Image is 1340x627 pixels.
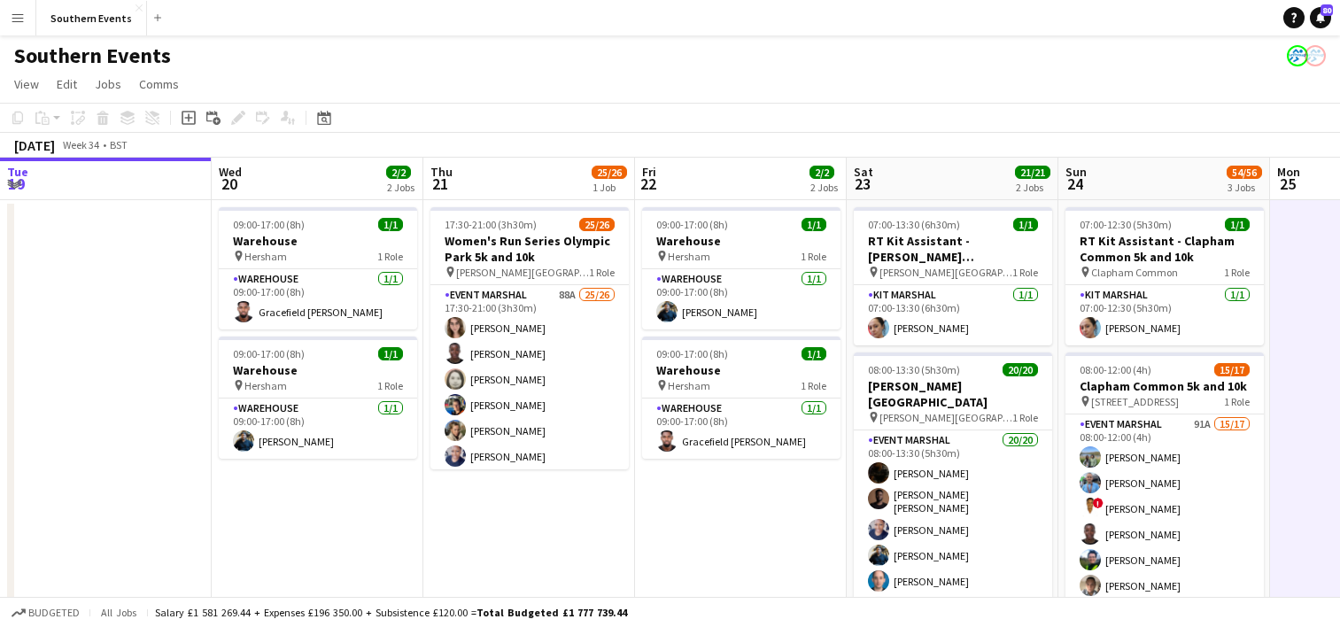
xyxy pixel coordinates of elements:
[854,285,1052,345] app-card-role: Kit Marshal1/107:00-13:30 (6h30m)[PERSON_NAME]
[430,164,453,180] span: Thu
[868,218,960,231] span: 07:00-13:30 (6h30m)
[854,164,873,180] span: Sat
[1227,166,1262,179] span: 54/56
[58,138,103,151] span: Week 34
[1080,363,1151,376] span: 08:00-12:00 (4h)
[219,207,417,329] app-job-card: 09:00-17:00 (8h)1/1Warehouse Hersham1 RoleWarehouse1/109:00-17:00 (8h)Gracefield [PERSON_NAME]
[668,379,710,392] span: Hersham
[1065,285,1264,345] app-card-role: Kit Marshal1/107:00-12:30 (5h30m)[PERSON_NAME]
[14,136,55,154] div: [DATE]
[377,379,403,392] span: 1 Role
[50,73,84,96] a: Edit
[1016,181,1050,194] div: 2 Jobs
[854,352,1052,615] app-job-card: 08:00-13:30 (5h30m)20/20[PERSON_NAME][GEOGRAPHIC_DATA] [PERSON_NAME][GEOGRAPHIC_DATA]1 RoleEvent ...
[1310,7,1331,28] a: 80
[642,233,840,249] h3: Warehouse
[642,207,840,329] app-job-card: 09:00-17:00 (8h)1/1Warehouse Hersham1 RoleWarehouse1/109:00-17:00 (8h)[PERSON_NAME]
[851,174,873,194] span: 23
[801,379,826,392] span: 1 Role
[642,164,656,180] span: Fri
[219,164,242,180] span: Wed
[387,181,414,194] div: 2 Jobs
[430,233,629,265] h3: Women's Run Series Olympic Park 5k and 10k
[801,250,826,263] span: 1 Role
[854,378,1052,410] h3: [PERSON_NAME][GEOGRAPHIC_DATA]
[642,269,840,329] app-card-role: Warehouse1/109:00-17:00 (8h)[PERSON_NAME]
[1224,266,1250,279] span: 1 Role
[97,606,140,619] span: All jobs
[1305,45,1326,66] app-user-avatar: RunThrough Events
[579,218,615,231] span: 25/26
[430,207,629,469] app-job-card: 17:30-21:00 (3h30m)25/26Women's Run Series Olympic Park 5k and 10k [PERSON_NAME][GEOGRAPHIC_DATA]...
[216,174,242,194] span: 20
[1065,207,1264,345] app-job-card: 07:00-12:30 (5h30m)1/1RT Kit Assistant - Clapham Common 5k and 10k Clapham Common1 RoleKit Marsha...
[1003,363,1038,376] span: 20/20
[1224,395,1250,408] span: 1 Role
[57,76,77,92] span: Edit
[110,138,128,151] div: BST
[589,266,615,279] span: 1 Role
[1274,174,1300,194] span: 25
[1225,218,1250,231] span: 1/1
[233,347,305,360] span: 09:00-17:00 (8h)
[456,266,589,279] span: [PERSON_NAME][GEOGRAPHIC_DATA], [STREET_ADDRESS]
[593,181,626,194] div: 1 Job
[1287,45,1308,66] app-user-avatar: RunThrough Events
[868,363,960,376] span: 08:00-13:30 (5h30m)
[1065,352,1264,615] app-job-card: 08:00-12:00 (4h)15/17Clapham Common 5k and 10k [STREET_ADDRESS]1 RoleEvent Marshal91A15/1708:00-1...
[802,218,826,231] span: 1/1
[4,174,28,194] span: 19
[378,218,403,231] span: 1/1
[1065,164,1087,180] span: Sun
[592,166,627,179] span: 25/26
[219,337,417,459] app-job-card: 09:00-17:00 (8h)1/1Warehouse Hersham1 RoleWarehouse1/109:00-17:00 (8h)[PERSON_NAME]
[1015,166,1050,179] span: 21/21
[386,166,411,179] span: 2/2
[642,362,840,378] h3: Warehouse
[809,166,834,179] span: 2/2
[244,379,287,392] span: Hersham
[854,207,1052,345] app-job-card: 07:00-13:30 (6h30m)1/1RT Kit Assistant - [PERSON_NAME][GEOGRAPHIC_DATA] [GEOGRAPHIC_DATA] [PERSON...
[854,233,1052,265] h3: RT Kit Assistant - [PERSON_NAME][GEOGRAPHIC_DATA] [GEOGRAPHIC_DATA]
[879,266,1012,279] span: [PERSON_NAME][GEOGRAPHIC_DATA]
[476,606,627,619] span: Total Budgeted £1 777 739.44
[642,337,840,459] app-job-card: 09:00-17:00 (8h)1/1Warehouse Hersham1 RoleWarehouse1/109:00-17:00 (8h)Gracefield [PERSON_NAME]
[1013,218,1038,231] span: 1/1
[36,1,147,35] button: Southern Events
[656,347,728,360] span: 09:00-17:00 (8h)
[639,174,656,194] span: 22
[233,218,305,231] span: 09:00-17:00 (8h)
[668,250,710,263] span: Hersham
[656,218,728,231] span: 09:00-17:00 (8h)
[1065,233,1264,265] h3: RT Kit Assistant - Clapham Common 5k and 10k
[132,73,186,96] a: Comms
[1214,363,1250,376] span: 15/17
[445,218,537,231] span: 17:30-21:00 (3h30m)
[1091,395,1179,408] span: [STREET_ADDRESS]
[1012,411,1038,424] span: 1 Role
[219,362,417,378] h3: Warehouse
[244,250,287,263] span: Hersham
[879,411,1012,424] span: [PERSON_NAME][GEOGRAPHIC_DATA]
[378,347,403,360] span: 1/1
[14,43,171,69] h1: Southern Events
[139,76,179,92] span: Comms
[1277,164,1300,180] span: Mon
[14,76,39,92] span: View
[1065,378,1264,394] h3: Clapham Common 5k and 10k
[7,164,28,180] span: Tue
[28,607,80,619] span: Budgeted
[802,347,826,360] span: 1/1
[155,606,627,619] div: Salary £1 581 269.44 + Expenses £196 350.00 + Subsistence £120.00 =
[1091,266,1178,279] span: Clapham Common
[9,603,82,623] button: Budgeted
[810,181,838,194] div: 2 Jobs
[1063,174,1087,194] span: 24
